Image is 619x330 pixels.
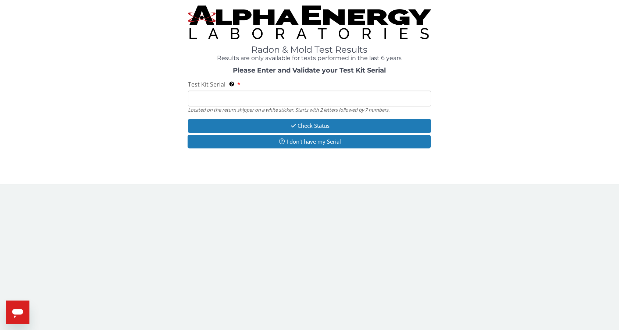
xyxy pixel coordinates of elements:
button: Check Status [188,119,431,133]
img: TightCrop.jpg [188,6,431,39]
h4: Results are only available for tests performed in the last 6 years [188,55,431,62]
span: Test Kit Serial [188,80,225,88]
iframe: Button to launch messaging window [6,301,29,324]
div: Located on the return shipper on a white sticker. Starts with 2 letters followed by 7 numbers. [188,106,431,113]
strong: Please Enter and Validate your Test Kit Serial [233,66,386,74]
button: I don't have my Serial [188,135,431,148]
h1: Radon & Mold Test Results [188,45,431,55]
